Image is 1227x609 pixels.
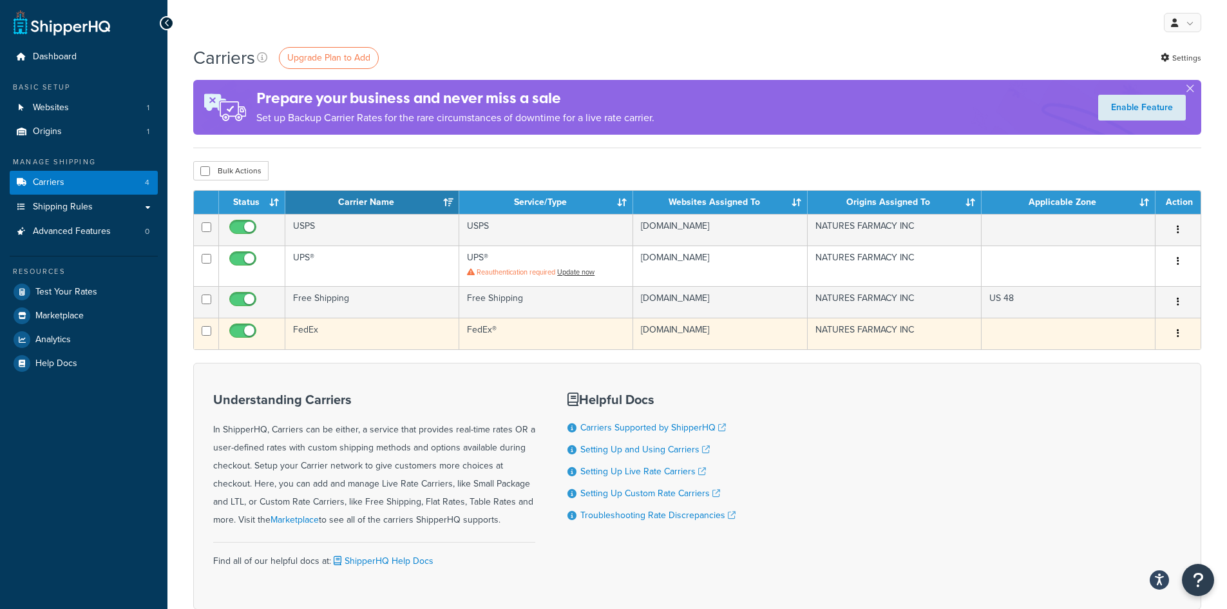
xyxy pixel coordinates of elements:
[477,267,555,277] span: Reauthentication required
[10,304,158,327] a: Marketplace
[14,10,110,35] a: ShipperHQ Home
[193,45,255,70] h1: Carriers
[808,214,982,246] td: NATURES FARMACY INC
[285,214,459,246] td: USPS
[633,286,807,318] td: [DOMAIN_NAME]
[557,267,594,277] a: Update now
[285,286,459,318] td: Free Shipping
[10,171,158,195] li: Carriers
[10,195,158,219] a: Shipping Rules
[10,96,158,120] a: Websites 1
[285,318,459,349] td: FedEx
[147,126,149,137] span: 1
[287,51,370,64] span: Upgrade Plan to Add
[213,392,535,529] div: In ShipperHQ, Carriers can be either, a service that provides real-time rates OR a user-defined r...
[982,286,1156,318] td: US 48
[331,554,433,568] a: ShipperHQ Help Docs
[808,246,982,286] td: NATURES FARMACY INC
[459,191,633,214] th: Service/Type: activate to sort column ascending
[33,52,77,63] span: Dashboard
[219,191,285,214] th: Status: activate to sort column ascending
[33,177,64,188] span: Carriers
[10,328,158,351] a: Analytics
[10,266,158,277] div: Resources
[10,280,158,304] a: Test Your Rates
[580,443,710,456] a: Setting Up and Using Carriers
[35,334,71,345] span: Analytics
[567,392,736,407] h3: Helpful Docs
[808,191,982,214] th: Origins Assigned To: activate to sort column ascending
[279,47,379,69] a: Upgrade Plan to Add
[271,513,319,527] a: Marketplace
[459,246,633,286] td: UPS®
[35,311,84,322] span: Marketplace
[285,191,459,214] th: Carrier Name: activate to sort column ascending
[459,318,633,349] td: FedEx®
[33,102,69,113] span: Websites
[285,246,459,286] td: UPS®
[213,542,535,570] div: Find all of our helpful docs at:
[145,177,149,188] span: 4
[10,220,158,244] a: Advanced Features 0
[1182,564,1214,596] button: Open Resource Center
[256,109,654,127] p: Set up Backup Carrier Rates for the rare circumstances of downtime for a live rate carrier.
[10,120,158,144] li: Origins
[580,487,720,500] a: Setting Up Custom Rate Carriers
[459,214,633,246] td: USPS
[33,226,111,237] span: Advanced Features
[33,126,62,137] span: Origins
[193,80,256,135] img: ad-rules-rateshop-fe6ec290ccb7230408bd80ed9643f0289d75e0ffd9eb532fc0e269fcd187b520.png
[10,171,158,195] a: Carriers 4
[1161,49,1201,67] a: Settings
[580,465,706,478] a: Setting Up Live Rate Carriers
[10,120,158,144] a: Origins 1
[193,161,269,180] button: Bulk Actions
[35,287,97,298] span: Test Your Rates
[459,286,633,318] td: Free Shipping
[10,82,158,93] div: Basic Setup
[808,318,982,349] td: NATURES FARMACY INC
[213,392,535,407] h3: Understanding Carriers
[33,202,93,213] span: Shipping Rules
[633,191,807,214] th: Websites Assigned To: activate to sort column ascending
[10,45,158,69] a: Dashboard
[10,96,158,120] li: Websites
[982,191,1156,214] th: Applicable Zone: activate to sort column ascending
[147,102,149,113] span: 1
[35,358,77,369] span: Help Docs
[808,286,982,318] td: NATURES FARMACY INC
[1098,95,1186,121] a: Enable Feature
[1156,191,1201,214] th: Action
[580,508,736,522] a: Troubleshooting Rate Discrepancies
[633,318,807,349] td: [DOMAIN_NAME]
[633,214,807,246] td: [DOMAIN_NAME]
[256,88,654,109] h4: Prepare your business and never miss a sale
[633,246,807,286] td: [DOMAIN_NAME]
[145,226,149,237] span: 0
[580,421,726,434] a: Carriers Supported by ShipperHQ
[10,157,158,168] div: Manage Shipping
[10,352,158,375] a: Help Docs
[10,220,158,244] li: Advanced Features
